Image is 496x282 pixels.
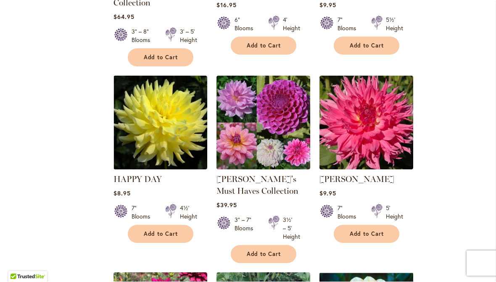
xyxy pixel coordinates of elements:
span: $8.95 [113,190,131,198]
div: 3½' – 5' Height [283,216,300,241]
div: 3" – 7" Blooms [235,216,258,241]
span: Add to Cart [144,231,178,238]
span: $9.95 [319,190,336,198]
span: $64.95 [113,13,135,21]
span: Add to Cart [350,42,384,50]
a: HAPPY DAY [113,163,207,171]
div: 5' Height [386,204,403,221]
a: HAPPY DAY [113,174,162,184]
div: 5½' Height [386,16,403,33]
div: 7" Blooms [338,16,361,33]
button: Add to Cart [128,225,193,243]
div: 6" Blooms [235,16,258,33]
span: Add to Cart [247,251,281,258]
div: 4' Height [283,16,300,33]
img: HELEN RICHMOND [319,76,413,170]
a: [PERSON_NAME] [319,174,394,184]
span: $39.95 [216,201,237,209]
iframe: Launch Accessibility Center [6,252,30,276]
div: 4½' Height [180,204,197,221]
div: 3" – 8" Blooms [132,28,155,45]
img: Heather's Must Haves Collection [216,76,310,170]
button: Add to Cart [334,225,399,243]
span: Add to Cart [144,54,178,61]
img: HAPPY DAY [113,76,207,170]
a: [PERSON_NAME]'s Must Haves Collection [216,174,298,196]
span: $9.95 [319,1,336,9]
button: Add to Cart [334,37,399,55]
div: 3' – 5' Height [180,28,197,45]
button: Add to Cart [128,49,193,67]
div: 7" Blooms [132,204,155,221]
span: Add to Cart [247,42,281,50]
button: Add to Cart [231,245,296,264]
a: HELEN RICHMOND [319,163,413,171]
span: $16.95 [216,1,237,9]
span: Add to Cart [350,231,384,238]
a: Heather's Must Haves Collection [216,163,310,171]
button: Add to Cart [231,37,296,55]
div: 7" Blooms [338,204,361,221]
